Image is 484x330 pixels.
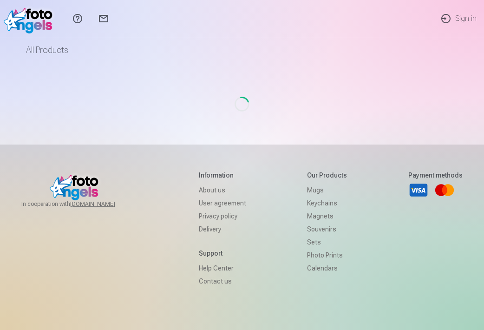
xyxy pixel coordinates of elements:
[307,223,347,236] a: Souvenirs
[199,275,246,288] a: Contact us
[307,262,347,275] a: Calendars
[70,200,137,208] a: [DOMAIN_NAME]
[199,184,246,197] a: About us
[307,249,347,262] a: Photo prints
[408,171,463,180] h5: Payment methods
[307,184,347,197] a: Mugs
[307,236,347,249] a: Sets
[408,180,429,200] a: Visa
[199,210,246,223] a: Privacy policy
[199,262,246,275] a: Help Center
[199,223,246,236] a: Delivery
[199,171,246,180] h5: Information
[307,197,347,210] a: Keychains
[434,180,455,200] a: Mastercard
[4,4,57,33] img: /v1
[307,210,347,223] a: Magnets
[307,171,347,180] h5: Our products
[21,200,137,208] span: In cooperation with
[199,197,246,210] a: User agreement
[199,249,246,258] h5: Support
